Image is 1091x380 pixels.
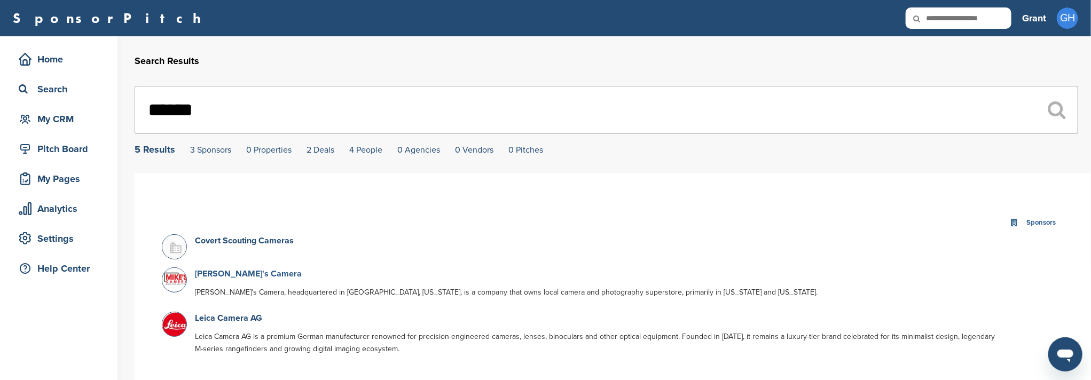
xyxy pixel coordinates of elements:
[16,259,107,278] div: Help Center
[246,145,292,155] a: 0 Properties
[195,286,996,298] p: [PERSON_NAME]'s Camera, headquartered in [GEOGRAPHIC_DATA], [US_STATE], is a company that owns lo...
[11,167,107,191] a: My Pages
[13,11,208,25] a: SponsorPitch
[11,77,107,101] a: Search
[11,256,107,281] a: Help Center
[307,145,334,155] a: 2 Deals
[11,226,107,251] a: Settings
[11,196,107,221] a: Analytics
[1022,6,1046,30] a: Grant
[1024,217,1058,229] div: Sponsors
[16,229,107,248] div: Settings
[195,268,302,279] a: [PERSON_NAME]'s Camera
[16,80,107,99] div: Search
[508,145,543,155] a: 0 Pitches
[16,109,107,129] div: My CRM
[195,235,294,246] a: Covert Scouting Cameras
[162,312,189,339] img: Skxy 70c 400x400
[135,145,175,154] div: 5 Results
[1048,337,1082,371] iframe: Button to launch messaging window
[135,54,1078,68] h2: Search Results
[162,235,189,262] img: Buildingmissing
[190,145,231,155] a: 3 Sponsors
[195,313,262,323] a: Leica Camera AG
[349,145,382,155] a: 4 People
[11,47,107,72] a: Home
[397,145,440,155] a: 0 Agencies
[16,169,107,188] div: My Pages
[1022,11,1046,26] h3: Grant
[11,107,107,131] a: My CRM
[195,330,996,355] p: Leica Camera AG is a premium German manufacturer renowned for precision-engineered cameras, lense...
[11,137,107,161] a: Pitch Board
[455,145,493,155] a: 0 Vendors
[16,50,107,69] div: Home
[16,139,107,159] div: Pitch Board
[16,199,107,218] div: Analytics
[162,268,189,286] img: Mc logo color
[1057,7,1078,29] span: GH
